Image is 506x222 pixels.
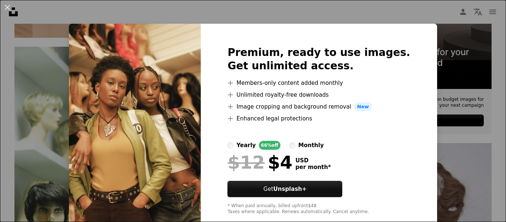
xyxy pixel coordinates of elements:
span: USD [295,157,331,164]
div: monthly [298,141,324,150]
h2: Premium, ready to use images. Get unlimited access. [227,46,410,73]
span: New [354,102,372,111]
div: yearly [236,141,256,150]
span: per month * [295,164,331,170]
li: Enhanced legal protections [227,114,410,123]
div: * When paid annually, billed upfront $48 Taxes where applicable. Renews automatically. Cancel any... [227,203,410,215]
div: 66% off [259,141,281,150]
button: GetUnsplash+ [227,181,342,197]
strong: Unsplash+ [273,186,307,192]
li: Members-only content added monthly [227,79,410,87]
div: $4 [227,153,292,172]
input: monthly [289,142,295,148]
input: yearly66%off [227,142,233,148]
li: Image cropping and background removal [227,102,410,111]
li: Unlimited royalty-free downloads [227,90,410,99]
span: $12 [227,153,264,172]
